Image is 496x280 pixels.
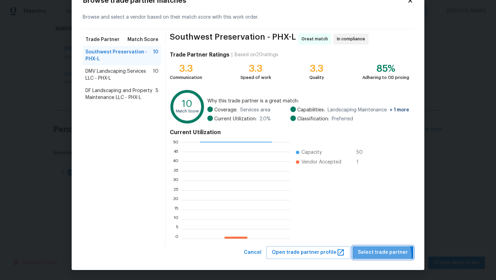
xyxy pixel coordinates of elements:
[297,116,329,122] span: Classification:
[266,246,350,259] button: Open trade partner profile
[170,129,409,136] h4: Current Utilization
[176,227,178,231] text: 5
[309,74,324,81] div: Quality
[240,107,270,113] span: Services area
[297,107,325,113] span: Capabilities:
[235,51,278,58] div: Based on 20 ratings
[244,248,261,257] span: Cancel
[301,36,331,42] span: Great match
[85,36,120,43] span: Trade Partner
[358,248,408,257] span: Select trade partner
[175,237,178,241] text: 0
[83,6,413,29] div: Browse and select a vendor based on their match score with this work order.
[332,116,353,122] span: Preferred
[356,149,368,156] span: 50
[170,74,202,81] div: Communication
[240,74,271,81] div: Speed of work
[362,65,409,72] div: 85%
[173,150,178,154] text: 45
[170,51,229,58] h4: Trade Partner Ratings
[127,36,158,43] span: Match Score
[240,65,271,72] div: 3.3
[170,33,296,44] span: Southwest Preservation - PHX-L
[301,159,341,166] span: Vendor Accepted
[214,116,257,122] span: Current Utilization:
[174,169,178,173] text: 35
[337,36,368,42] span: In compliance
[170,65,202,72] div: 3.3
[85,68,153,82] span: DMV Landscaping Services LLC - PHX-L
[85,87,156,101] span: DF Landscaping and Property Maintenance LLC - PHX-L
[153,68,158,82] span: 10
[85,49,153,62] span: Southwest Preservation - PHX-L
[173,198,178,202] text: 20
[272,248,345,257] span: Open trade partner profile
[182,99,193,109] text: 10
[259,116,271,122] span: 2.0 %
[174,188,178,192] text: 25
[390,108,409,112] span: + 1 more
[301,149,322,156] span: Capacity
[229,51,235,58] div: |
[174,208,178,212] text: 15
[176,109,199,113] text: Match Score
[352,246,413,259] button: Select trade partner
[156,87,158,101] span: 5
[214,107,237,113] span: Coverage:
[174,217,178,221] text: 10
[173,179,178,183] text: 30
[173,140,178,144] text: 50
[241,246,264,259] button: Cancel
[207,98,409,104] span: Why this trade partner is a great match:
[328,107,409,113] span: Landscaping Maintenance
[153,49,158,62] span: 10
[356,159,368,166] span: 1
[309,65,324,72] div: 3.3
[362,74,409,81] div: Adhering to OD pricing
[173,159,178,163] text: 40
